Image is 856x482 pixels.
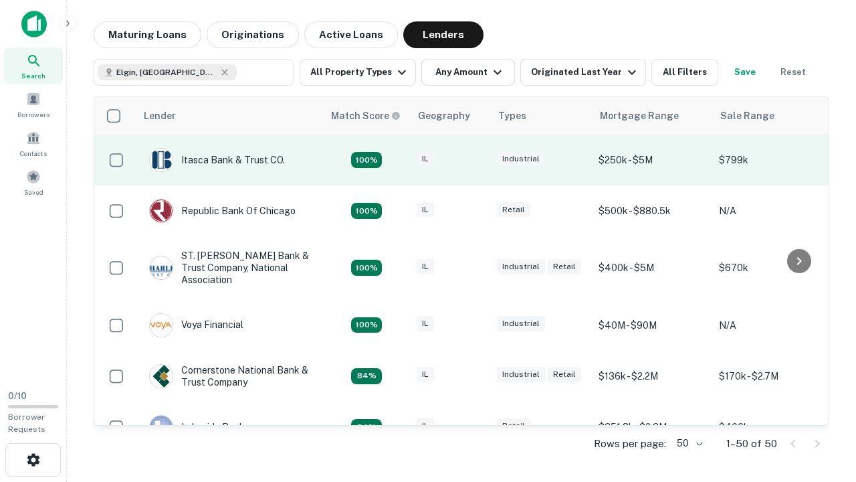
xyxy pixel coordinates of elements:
th: Sale Range [712,97,833,135]
span: Elgin, [GEOGRAPHIC_DATA], [GEOGRAPHIC_DATA] [116,66,217,78]
td: $799k [712,135,833,185]
button: Lenders [403,21,484,48]
button: Originations [207,21,299,48]
td: $136k - $2.2M [592,351,712,402]
div: Industrial [497,316,545,331]
div: 50 [671,434,705,453]
div: Capitalize uses an advanced AI algorithm to match your search with the best lender. The match sco... [351,368,382,384]
div: Mortgage Range [600,108,679,124]
th: Geography [410,97,490,135]
span: Borrowers [17,109,49,120]
span: Search [21,70,45,81]
button: All Property Types [300,59,416,86]
div: Capitalize uses an advanced AI algorithm to match your search with the best lender. The match sco... [351,152,382,168]
button: Originated Last Year [520,59,646,86]
th: Types [490,97,592,135]
a: Borrowers [4,86,63,123]
div: Capitalize uses an advanced AI algorithm to match your search with the best lender. The match sco... [331,108,401,123]
div: Geography [418,108,470,124]
td: $400k [712,402,833,453]
div: Retail [497,202,530,218]
th: Mortgage Range [592,97,712,135]
div: Itasca Bank & Trust CO. [149,148,285,172]
img: capitalize-icon.png [21,11,47,37]
button: Maturing Loans [94,21,201,48]
td: $170k - $2.7M [712,351,833,402]
button: Any Amount [421,59,515,86]
div: IL [417,418,434,434]
div: Retail [548,367,581,382]
th: Capitalize uses an advanced AI algorithm to match your search with the best lender. The match sco... [323,97,410,135]
td: N/A [712,300,833,351]
div: Retail [497,418,530,434]
button: All Filters [651,59,718,86]
div: IL [417,202,434,218]
div: Industrial [497,367,545,382]
td: $351.8k - $2.3M [592,402,712,453]
h6: Match Score [331,108,398,123]
div: IL [417,316,434,331]
a: Saved [4,164,63,200]
p: 1–50 of 50 [726,436,777,452]
div: Originated Last Year [531,64,640,80]
p: Rows per page: [594,436,666,452]
div: Types [498,108,526,124]
div: Industrial [497,151,545,167]
span: Saved [24,187,43,197]
img: picture [150,256,173,279]
div: Capitalize uses an advanced AI algorithm to match your search with the best lender. The match sco... [351,203,382,219]
img: picture [150,314,173,337]
div: IL [417,151,434,167]
button: Save your search to get updates of matches that match your search criteria. [724,59,766,86]
button: Active Loans [304,21,398,48]
div: Sale Range [720,108,774,124]
div: IL [417,367,434,382]
div: ST. [PERSON_NAME] Bank & Trust Company, National Association [149,250,310,287]
button: Reset [772,59,815,86]
span: Borrower Requests [8,412,45,434]
span: Contacts [20,148,47,159]
iframe: Chat Widget [789,375,856,439]
div: Republic Bank Of Chicago [149,199,296,223]
div: Capitalize uses an advanced AI algorithm to match your search with the best lender. The match sco... [351,317,382,333]
td: $500k - $880.5k [592,185,712,236]
div: Retail [548,259,581,274]
div: Cornerstone National Bank & Trust Company [149,364,310,388]
div: Voya Financial [149,313,243,337]
div: IL [417,259,434,274]
td: $250k - $5M [592,135,712,185]
div: Lakeside Bank [149,415,245,439]
div: Lender [144,108,176,124]
td: $400k - $5M [592,236,712,300]
span: 0 / 10 [8,391,27,401]
a: Search [4,48,63,84]
a: Contacts [4,125,63,161]
img: picture [150,365,173,388]
div: Capitalize uses an advanced AI algorithm to match your search with the best lender. The match sco... [351,419,382,435]
div: Industrial [497,259,545,274]
img: picture [150,149,173,171]
div: Capitalize uses an advanced AI algorithm to match your search with the best lender. The match sco... [351,260,382,276]
td: $40M - $90M [592,300,712,351]
img: picture [150,416,173,438]
td: N/A [712,185,833,236]
th: Lender [136,97,323,135]
td: $670k [712,236,833,300]
img: picture [150,199,173,222]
